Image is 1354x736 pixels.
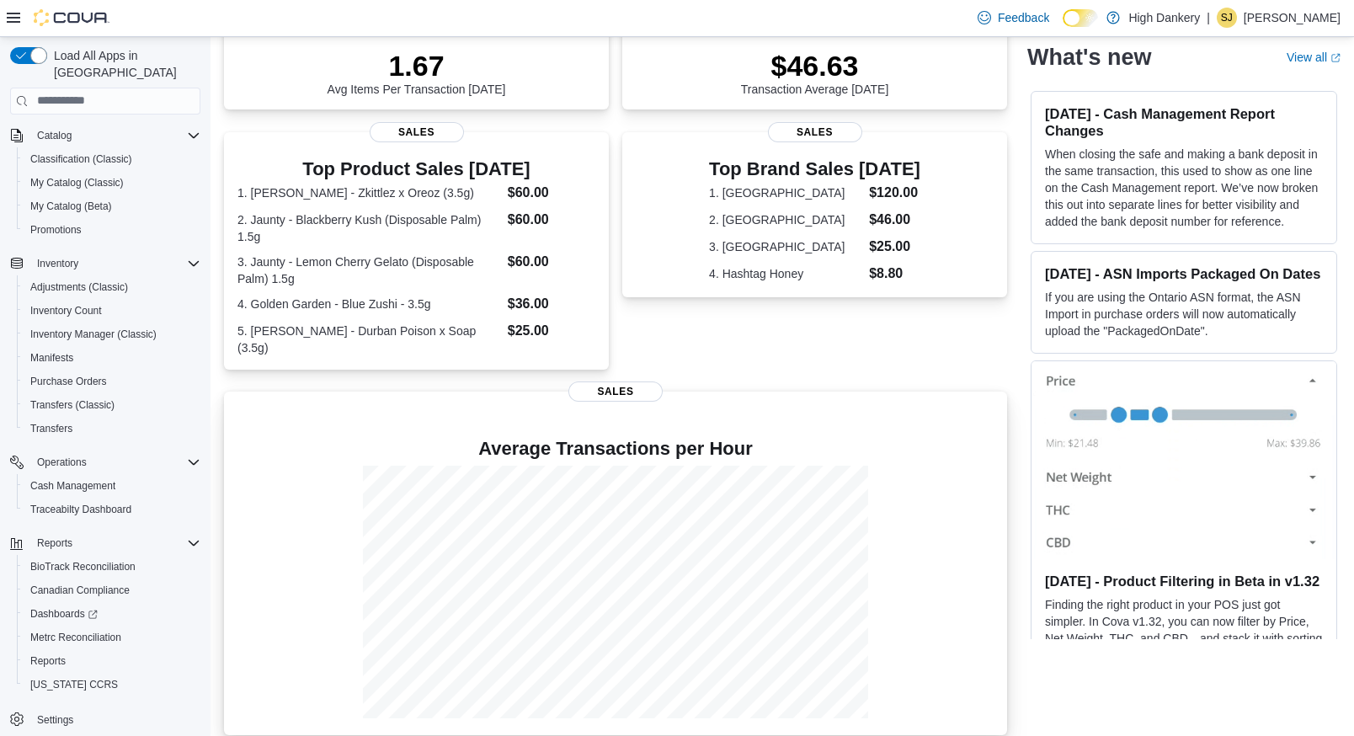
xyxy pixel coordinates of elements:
span: Dashboards [24,604,200,624]
button: My Catalog (Beta) [17,195,207,218]
p: $46.63 [741,49,889,83]
button: Operations [3,451,207,474]
h3: [DATE] - Cash Management Report Changes [1045,105,1323,139]
h3: Top Product Sales [DATE] [237,159,595,179]
span: Inventory [30,253,200,274]
button: Transfers [17,417,207,440]
span: Adjustments (Classic) [24,277,200,297]
span: Promotions [30,223,82,237]
a: Transfers [24,419,79,439]
dt: 2. [GEOGRAPHIC_DATA] [709,211,862,228]
span: Canadian Compliance [30,584,130,597]
div: Transaction Average [DATE] [741,49,889,96]
span: Reports [24,651,200,671]
a: Reports [24,651,72,671]
span: Transfers [30,422,72,435]
p: 1.67 [328,49,506,83]
h4: Average Transactions per Hour [237,439,994,459]
dd: $60.00 [508,183,595,203]
span: My Catalog (Beta) [30,200,112,213]
dt: 2. Jaunty - Blackberry Kush (Disposable Palm) 1.5g [237,211,501,245]
button: Operations [30,452,93,472]
span: SJ [1221,8,1233,28]
span: Dark Mode [1063,27,1063,28]
span: Reports [30,533,200,553]
span: Transfers (Classic) [30,398,115,412]
span: Load All Apps in [GEOGRAPHIC_DATA] [47,47,200,81]
h3: [DATE] - Product Filtering in Beta in v1.32 [1045,573,1323,589]
dd: $36.00 [508,294,595,314]
h2: What's new [1027,44,1151,71]
button: Purchase Orders [17,370,207,393]
dd: $25.00 [508,321,595,341]
a: Inventory Manager (Classic) [24,324,163,344]
button: [US_STATE] CCRS [17,673,207,696]
span: Canadian Compliance [24,580,200,600]
span: Operations [37,456,87,469]
svg: External link [1330,53,1341,63]
span: Reports [37,536,72,550]
p: [PERSON_NAME] [1244,8,1341,28]
p: If you are using the Ontario ASN format, the ASN Import in purchase orders will now automatically... [1045,289,1323,339]
span: Catalog [30,125,200,146]
a: [US_STATE] CCRS [24,675,125,695]
span: BioTrack Reconciliation [30,560,136,573]
a: Adjustments (Classic) [24,277,135,297]
button: Inventory Count [17,299,207,323]
span: Settings [30,708,200,729]
a: Classification (Classic) [24,149,139,169]
a: Purchase Orders [24,371,114,392]
a: Settings [30,710,80,730]
button: Transfers (Classic) [17,393,207,417]
span: Metrc Reconciliation [24,627,200,648]
dd: $46.00 [869,210,920,230]
span: Inventory [37,257,78,270]
button: Metrc Reconciliation [17,626,207,649]
button: Inventory [30,253,85,274]
a: Feedback [971,1,1056,35]
span: Feedback [998,9,1049,26]
dt: 4. Golden Garden - Blue Zushi - 3.5g [237,296,501,312]
dd: $8.80 [869,264,920,284]
button: Canadian Compliance [17,579,207,602]
button: Inventory [3,252,207,275]
button: Traceabilty Dashboard [17,498,207,521]
button: Inventory Manager (Classic) [17,323,207,346]
button: My Catalog (Classic) [17,171,207,195]
span: Classification (Classic) [30,152,132,166]
p: When closing the safe and making a bank deposit in the same transaction, this used to show as one... [1045,146,1323,230]
span: Cash Management [30,479,115,493]
a: Metrc Reconciliation [24,627,128,648]
a: Promotions [24,220,88,240]
dd: $120.00 [869,183,920,203]
a: Inventory Count [24,301,109,321]
span: Washington CCRS [24,675,200,695]
a: My Catalog (Beta) [24,196,119,216]
button: Reports [30,533,79,553]
span: Settings [37,713,73,727]
a: View allExternal link [1287,51,1341,64]
dt: 3. [GEOGRAPHIC_DATA] [709,238,862,255]
dt: 3. Jaunty - Lemon Cherry Gelato (Disposable Palm) 1.5g [237,253,501,287]
span: Sales [768,122,862,142]
dd: $25.00 [869,237,920,257]
button: Reports [17,649,207,673]
span: Sales [370,122,464,142]
button: BioTrack Reconciliation [17,555,207,579]
span: Promotions [24,220,200,240]
span: My Catalog (Classic) [30,176,124,189]
a: Cash Management [24,476,122,496]
button: Manifests [17,346,207,370]
dt: 1. [GEOGRAPHIC_DATA] [709,184,862,201]
h3: Top Brand Sales [DATE] [709,159,920,179]
span: Purchase Orders [30,375,107,388]
p: | [1207,8,1210,28]
span: [US_STATE] CCRS [30,678,118,691]
span: Traceabilty Dashboard [30,503,131,516]
span: Inventory Count [24,301,200,321]
button: Promotions [17,218,207,242]
span: Manifests [30,351,73,365]
dd: $60.00 [508,210,595,230]
button: Cash Management [17,474,207,498]
span: Inventory Count [30,304,102,317]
